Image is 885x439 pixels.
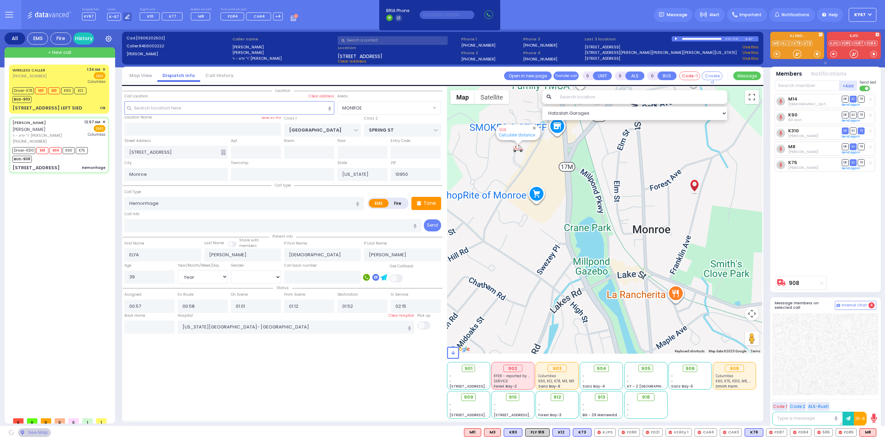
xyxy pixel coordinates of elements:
[504,428,522,437] div: BLS
[228,13,238,19] span: FD84
[198,13,204,19] span: M8
[733,71,761,80] button: Message
[74,87,86,94] span: K12
[127,51,230,57] label: [PERSON_NAME]
[338,45,459,51] label: Location
[461,56,495,61] label: [PHONE_NUMBER]
[139,43,164,49] span: 8456002222
[275,13,281,19] span: +4
[725,365,744,372] div: 908
[716,379,755,384] span: K90, K75, K310, M8, M14
[200,72,239,79] a: Call History
[803,41,812,46] a: K73
[788,144,795,149] a: M8
[597,365,606,372] span: 904
[284,241,307,246] label: P First Name
[627,379,629,384] span: -
[859,80,876,85] span: Send text
[239,238,259,243] small: Share with
[461,42,495,48] label: [PHONE_NUMBER]
[140,8,185,12] label: Night unit
[178,263,228,268] div: Year/Month/Week/Day
[839,80,857,91] button: +Add
[390,264,413,269] label: Use Callback
[124,160,132,166] label: City
[807,402,830,411] button: ALS-Rush
[12,73,47,79] span: [PHONE_NUMBER]
[494,384,517,389] span: Forest Bay-2
[124,263,131,268] label: Age
[232,50,336,56] label: [PERSON_NAME]
[12,164,60,171] div: [STREET_ADDRESS]
[82,12,96,20] span: KY67
[124,189,141,195] label: Call Type
[646,431,649,434] img: red-radio-icon.svg
[124,138,151,144] label: Street Address
[12,96,31,103] span: BUS-903
[494,379,508,384] span: SERVICE
[842,166,860,170] a: Send again
[388,199,408,208] label: Fire
[102,119,105,125] span: ✕
[35,87,47,94] span: M11
[309,94,334,99] label: Clear address
[627,407,665,412] div: -
[793,431,796,434] img: red-radio-icon.svg
[788,133,818,139] span: Lipa Blumenthal
[423,200,436,207] p: Tone
[583,379,585,384] span: -
[842,150,860,154] a: Send again
[449,373,451,379] span: -
[284,263,317,268] label: Call back number
[745,90,759,104] button: Toggle fullscreen view
[178,313,193,318] label: Hospital
[702,71,723,80] button: Covered
[100,105,105,111] div: OB
[82,8,99,12] label: Dispatcher
[850,143,857,150] span: SO
[850,127,857,134] span: SO
[769,431,773,434] img: red-radio-icon.svg
[231,138,237,144] label: Apt
[191,8,213,12] label: Medic on call
[221,8,283,12] label: Fire units on call
[788,165,818,170] span: Jacob Jakobowits
[449,384,515,389] span: [STREET_ADDRESS][PERSON_NAME]
[538,379,574,384] span: K90, K12, K78, M3, M11
[232,36,336,42] label: Caller name
[585,44,620,50] a: [STREET_ADDRESS]
[788,149,818,154] span: Moses Roth
[261,115,281,120] label: Save as POI
[465,365,473,372] span: 901
[745,36,758,41] div: K-67
[271,183,294,188] span: Call type
[127,43,230,49] label: Caller:
[157,72,200,79] a: Dispatch info
[770,34,824,39] label: KJ EMS...
[585,50,737,56] a: [STREET_ADDRESS][PERSON_NAME][PERSON_NAME][PERSON_NAME][US_STATE]
[667,11,687,18] span: Message
[94,125,105,132] span: EMS
[679,71,700,80] button: Code-1
[338,102,431,114] span: MONROE
[553,71,579,80] button: Transfer call
[775,301,835,310] h5: Message members on selected call
[63,147,75,154] span: K90
[12,147,35,154] span: Driver-K310
[124,101,335,114] input: Search location here
[776,70,802,78] button: Members
[504,428,522,437] div: K83
[585,36,672,42] label: Last 3 location
[82,165,105,170] div: Hemorrhage
[788,128,799,133] a: K310
[538,384,560,389] span: Sanz Bay-6
[792,41,802,46] a: K78
[338,36,448,45] input: Search a contact
[231,292,248,297] label: On Scene
[50,32,71,45] div: Fire
[272,88,294,93] span: Location
[538,407,540,412] span: -
[743,44,758,50] a: Use this
[723,431,726,434] img: red-radio-icon.svg
[424,219,441,231] button: Send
